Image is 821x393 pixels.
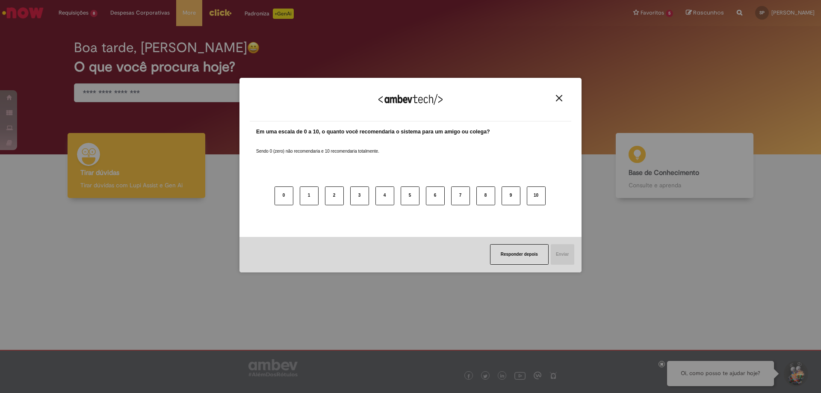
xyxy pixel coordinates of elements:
[401,186,419,205] button: 5
[300,186,319,205] button: 1
[502,186,520,205] button: 9
[325,186,344,205] button: 2
[256,138,379,154] label: Sendo 0 (zero) não recomendaria e 10 recomendaria totalmente.
[527,186,546,205] button: 10
[378,94,443,105] img: Logo Ambevtech
[556,95,562,101] img: Close
[375,186,394,205] button: 4
[350,186,369,205] button: 3
[553,95,565,102] button: Close
[490,244,549,265] button: Responder depois
[275,186,293,205] button: 0
[256,128,490,136] label: Em uma escala de 0 a 10, o quanto você recomendaria o sistema para um amigo ou colega?
[476,186,495,205] button: 8
[426,186,445,205] button: 6
[451,186,470,205] button: 7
